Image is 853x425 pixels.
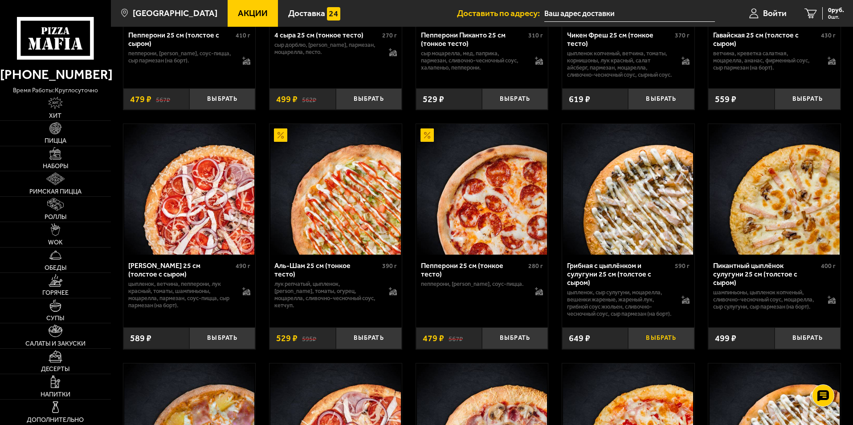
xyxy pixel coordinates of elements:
span: Войти [763,9,787,17]
span: 499 ₽ [276,94,298,104]
div: Пепперони 25 см (толстое с сыром) [128,31,234,48]
span: 430 г [821,32,836,39]
span: Салаты и закуски [25,341,86,347]
span: [GEOGRAPHIC_DATA] [133,9,217,17]
span: Хит [49,113,61,119]
s: 567 ₽ [156,95,170,103]
p: цыпленок, сыр сулугуни, моцарелла, вешенки жареные, жареный лук, грибной соус Жюльен, сливочно-че... [567,289,673,318]
span: 280 г [528,262,543,270]
span: 619 ₽ [569,94,590,104]
div: 4 сыра 25 см (тонкое тесто) [274,31,380,39]
span: Напитки [41,392,70,398]
s: 595 ₽ [302,334,316,342]
span: Дополнительно [27,417,84,423]
span: 590 г [675,262,690,270]
span: Пицца [45,138,66,144]
button: Выбрать [482,88,548,110]
span: 499 ₽ [715,333,736,343]
p: пепперони, [PERSON_NAME], соус-пицца. [421,281,526,288]
div: Пепперони 25 см (тонкое тесто) [421,261,526,278]
img: Акционный [420,128,434,142]
img: Акционный [274,128,287,142]
span: Горячее [42,290,69,296]
p: шампиньоны, цыпленок копченый, сливочно-чесночный соус, моцарелла, сыр сулугуни, сыр пармезан (на... [713,289,819,310]
span: Обеды [45,265,66,271]
img: Пепперони 25 см (тонкое тесто) [417,124,547,254]
p: сыр Моцарелла, мед, паприка, пармезан, сливочно-чесночный соус, халапеньо, пепперони. [421,50,526,71]
div: Чикен Фреш 25 см (тонкое тесто) [567,31,673,48]
a: Петровская 25 см (толстое с сыром) [123,124,256,254]
button: Выбрать [628,327,694,349]
button: Выбрать [336,327,402,349]
span: 559 ₽ [715,94,736,104]
img: 15daf4d41897b9f0e9f617042186c801.svg [327,7,340,21]
div: Пикантный цыплёнок сулугуни 25 см (толстое с сыром) [713,261,819,287]
span: Доставка [288,9,325,17]
p: ветчина, креветка салатная, моцарелла, ананас, фирменный соус, сыр пармезан (на борт). [713,50,819,71]
s: 562 ₽ [302,95,316,103]
a: АкционныйАль-Шам 25 см (тонкое тесто) [269,124,402,254]
span: 479 ₽ [423,333,444,343]
span: 490 г [236,262,250,270]
div: [PERSON_NAME] 25 см (толстое с сыром) [128,261,234,278]
span: 310 г [528,32,543,39]
span: WOK [48,239,63,246]
img: Аль-Шам 25 см (тонкое тесто) [270,124,400,254]
span: Римская пицца [29,189,82,195]
span: 400 г [821,262,836,270]
button: Выбрать [482,327,548,349]
a: Пикантный цыплёнок сулугуни 25 см (толстое с сыром) [708,124,841,254]
p: цыпленок, ветчина, пепперони, лук красный, томаты, шампиньоны, моцарелла, пармезан, соус-пицца, с... [128,281,234,309]
img: Пикантный цыплёнок сулугуни 25 см (толстое с сыром) [710,124,840,254]
button: Выбрать [189,88,255,110]
span: Наборы [43,163,68,169]
div: Грибная с цыплёнком и сулугуни 25 см (толстое с сыром) [567,261,673,287]
span: Роллы [45,214,66,220]
span: 589 ₽ [130,333,151,343]
span: 529 ₽ [423,94,444,104]
span: Супы [46,315,64,322]
span: 270 г [382,32,397,39]
button: Выбрать [628,88,694,110]
span: Доставить по адресу: [457,9,544,17]
input: Ваш адрес доставки [544,5,715,22]
p: цыпленок копченый, ветчина, томаты, корнишоны, лук красный, салат айсберг, пармезан, моцарелла, с... [567,50,673,78]
span: 529 ₽ [276,333,298,343]
p: лук репчатый, цыпленок, [PERSON_NAME], томаты, огурец, моцарелла, сливочно-чесночный соус, кетчуп. [274,281,380,309]
span: 649 ₽ [569,333,590,343]
a: Грибная с цыплёнком и сулугуни 25 см (толстое с сыром) [562,124,694,254]
span: 479 ₽ [130,94,151,104]
div: Аль-Шам 25 см (тонкое тесто) [274,261,380,278]
div: Пепперони Пиканто 25 см (тонкое тесто) [421,31,526,48]
button: Выбрать [189,327,255,349]
span: 0 шт. [828,14,844,20]
s: 567 ₽ [449,334,463,342]
a: АкционныйПепперони 25 см (тонкое тесто) [416,124,548,254]
img: Грибная с цыплёнком и сулугуни 25 см (толстое с сыром) [563,124,693,254]
button: Выбрать [775,327,841,349]
span: Десерты [41,366,69,372]
span: 370 г [675,32,690,39]
p: сыр дорблю, [PERSON_NAME], пармезан, моцарелла, песто. [274,41,380,56]
span: Акции [238,9,268,17]
button: Выбрать [775,88,841,110]
span: 0 руб. [828,7,844,13]
button: Выбрать [336,88,402,110]
img: Петровская 25 см (толстое с сыром) [124,124,254,254]
span: 410 г [236,32,250,39]
p: пепперони, [PERSON_NAME], соус-пицца, сыр пармезан (на борт). [128,50,234,64]
div: Гавайская 25 см (толстое с сыром) [713,31,819,48]
span: 390 г [382,262,397,270]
